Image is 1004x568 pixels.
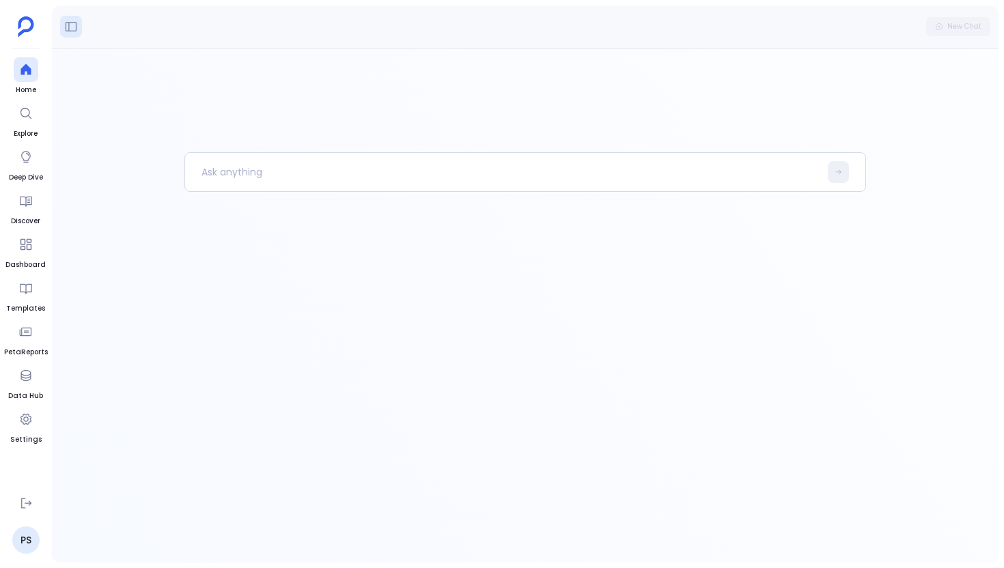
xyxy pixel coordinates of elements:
[10,434,42,445] span: Settings
[9,172,43,183] span: Deep Dive
[6,303,45,314] span: Templates
[4,319,48,358] a: PetaReports
[5,259,46,270] span: Dashboard
[9,145,43,183] a: Deep Dive
[5,232,46,270] a: Dashboard
[14,101,38,139] a: Explore
[18,16,34,37] img: petavue logo
[14,85,38,96] span: Home
[14,57,38,96] a: Home
[10,407,42,445] a: Settings
[4,347,48,358] span: PetaReports
[12,526,40,554] a: PS
[6,276,45,314] a: Templates
[11,216,40,227] span: Discover
[11,188,40,227] a: Discover
[8,363,43,401] a: Data Hub
[14,128,38,139] span: Explore
[8,390,43,401] span: Data Hub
